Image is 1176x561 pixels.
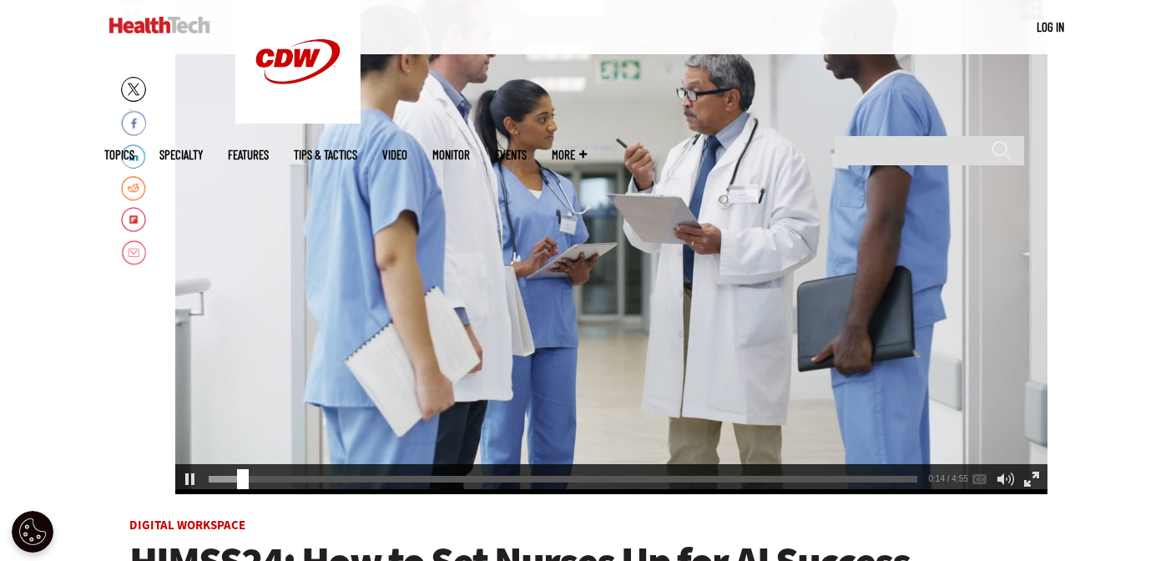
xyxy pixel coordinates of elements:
[129,517,245,533] a: Digital Workspace
[993,467,1018,491] div: Mute
[237,469,249,489] div: Seek Video
[228,149,269,161] a: Features
[12,511,53,553] div: Cookie Settings
[1037,19,1064,34] a: Log in
[495,149,527,161] a: Events
[1037,18,1064,36] div: User menu
[235,110,361,128] a: CDW
[179,467,202,491] div: Pause
[432,149,470,161] a: MonITor
[552,149,587,161] span: More
[294,149,357,161] a: Tips & Tactics
[104,149,134,161] span: Topics
[1020,467,1043,491] div: Full Screen
[929,474,963,483] div: 0:14 / 4:55
[109,17,210,33] img: Home
[159,149,203,161] span: Specialty
[968,467,992,491] div: Enable Closed Captioning
[382,149,407,161] a: Video
[12,511,53,553] button: Open Preferences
